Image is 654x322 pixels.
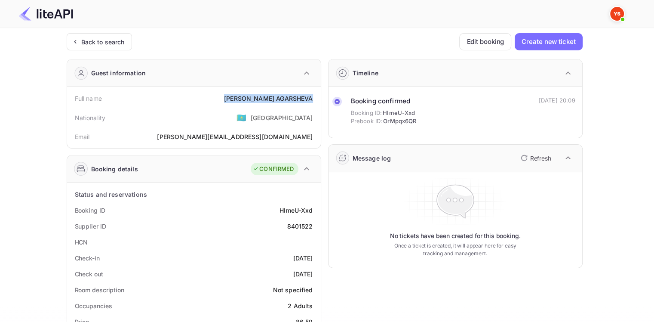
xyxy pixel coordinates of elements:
div: [PERSON_NAME] AGARSHEVA [224,94,313,103]
div: [PERSON_NAME][EMAIL_ADDRESS][DOMAIN_NAME] [157,132,313,141]
div: Full name [75,94,102,103]
div: 2 Adults [288,301,313,310]
div: Supplier ID [75,222,106,231]
div: Booking confirmed [351,96,417,106]
button: Create new ticket [515,33,582,50]
div: Back to search [81,37,125,46]
p: No tickets have been created for this booking. [390,232,521,240]
div: Check-in [75,254,100,263]
div: Occupancies [75,301,112,310]
span: OrMpqx6QR [383,117,416,126]
p: Once a ticket is created, it will appear here for easy tracking and management. [387,242,523,257]
span: United States [236,110,246,125]
span: Prebook ID: [351,117,383,126]
p: Refresh [530,154,551,163]
div: [DATE] 20:09 [539,96,575,105]
div: Status and reservations [75,190,147,199]
div: Nationality [75,113,106,122]
span: Booking ID: [351,109,382,118]
button: Edit booking [459,33,511,50]
div: Timeline [353,68,378,77]
div: Check out [75,269,103,279]
img: LiteAPI Logo [19,7,73,21]
div: 8401522 [287,222,313,231]
button: Refresh [516,151,555,165]
div: [GEOGRAPHIC_DATA] [251,113,313,122]
div: [DATE] [293,269,313,279]
div: Booking details [91,164,138,173]
div: Email [75,132,90,141]
div: [DATE] [293,254,313,263]
div: Not specified [273,285,313,294]
div: HCN [75,238,88,247]
span: HImeU-Xxd [383,109,415,118]
div: Guest information [91,68,146,77]
div: Message log [353,154,391,163]
div: CONFIRMED [253,165,294,173]
img: Yandex Support [610,7,624,21]
div: Room description [75,285,124,294]
div: HImeU-Xxd [279,206,313,215]
div: Booking ID [75,206,105,215]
